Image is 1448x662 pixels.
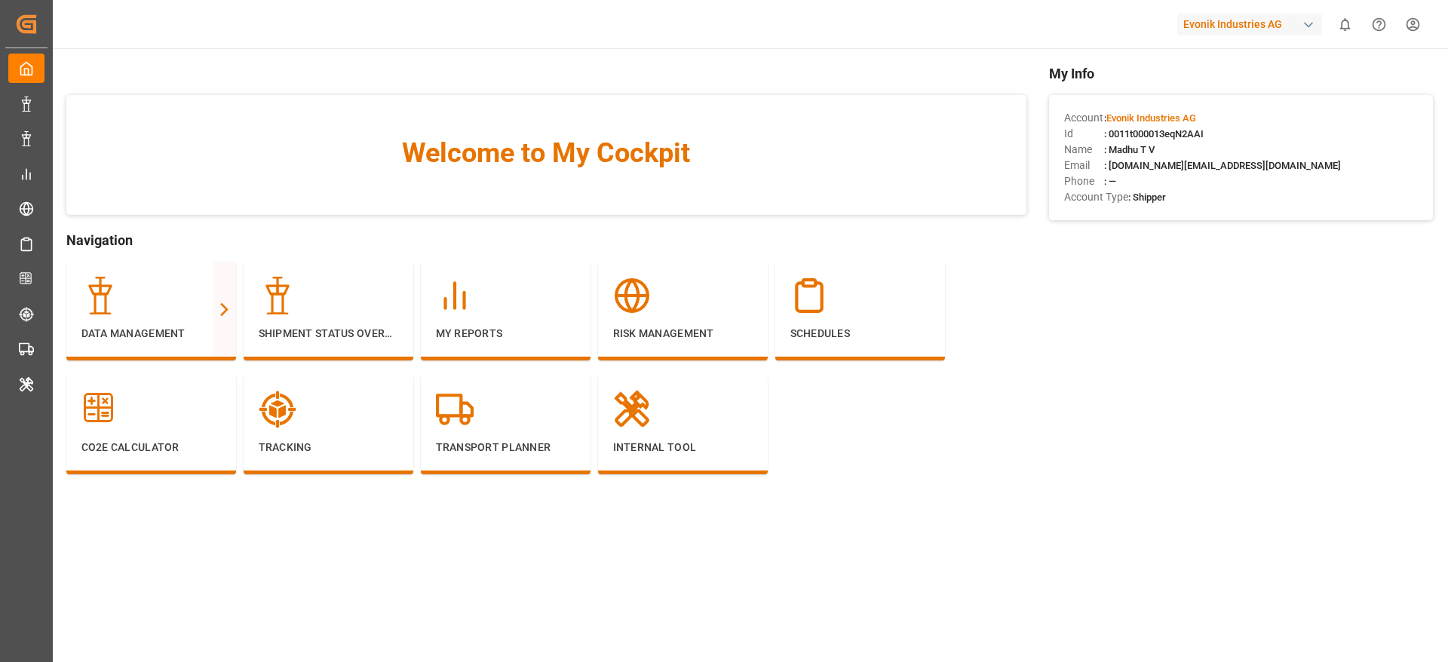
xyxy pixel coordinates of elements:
[1328,8,1362,41] button: show 0 new notifications
[81,440,221,455] p: CO2e Calculator
[1177,10,1328,38] button: Evonik Industries AG
[1049,63,1433,84] span: My Info
[1064,126,1104,142] span: Id
[1064,110,1104,126] span: Account
[1064,173,1104,189] span: Phone
[1177,14,1322,35] div: Evonik Industries AG
[790,326,930,342] p: Schedules
[81,326,221,342] p: Data Management
[1362,8,1396,41] button: Help Center
[613,326,753,342] p: Risk Management
[1064,142,1104,158] span: Name
[259,440,398,455] p: Tracking
[1104,128,1204,139] span: : 0011t000013eqN2AAI
[436,440,575,455] p: Transport Planner
[1064,158,1104,173] span: Email
[259,326,398,342] p: Shipment Status Overview
[1104,160,1341,171] span: : [DOMAIN_NAME][EMAIL_ADDRESS][DOMAIN_NAME]
[613,440,753,455] p: Internal Tool
[436,326,575,342] p: My Reports
[1064,189,1128,205] span: Account Type
[1128,192,1166,203] span: : Shipper
[1104,112,1196,124] span: :
[1104,176,1116,187] span: : —
[1104,144,1155,155] span: : Madhu T V
[97,133,996,173] span: Welcome to My Cockpit
[66,230,1026,250] span: Navigation
[1106,112,1196,124] span: Evonik Industries AG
